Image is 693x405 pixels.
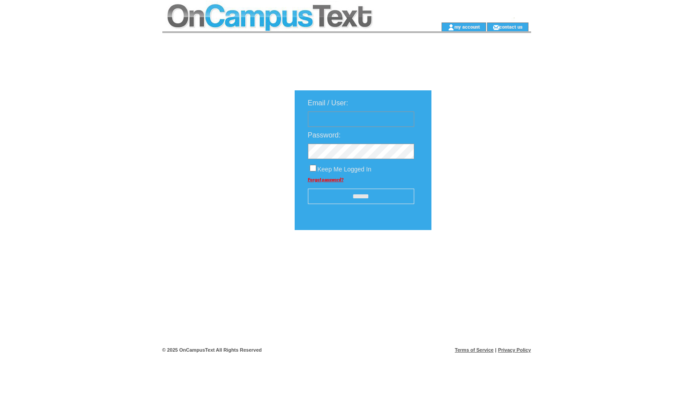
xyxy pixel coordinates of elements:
a: Privacy Policy [498,347,531,353]
img: transparent.png;jsessionid=DF321585E9ADE22B27F3474C8C84E90A [457,252,501,263]
span: Password: [308,131,341,139]
span: Keep Me Logged In [318,166,371,173]
a: Terms of Service [455,347,494,353]
img: account_icon.gif;jsessionid=DF321585E9ADE22B27F3474C8C84E90A [448,24,454,31]
a: Forgot password? [308,177,344,182]
img: contact_us_icon.gif;jsessionid=DF321585E9ADE22B27F3474C8C84E90A [493,24,499,31]
a: contact us [499,24,523,30]
span: © 2025 OnCampusText All Rights Reserved [162,347,262,353]
span: Email / User: [308,99,348,107]
span: | [495,347,496,353]
a: my account [454,24,480,30]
